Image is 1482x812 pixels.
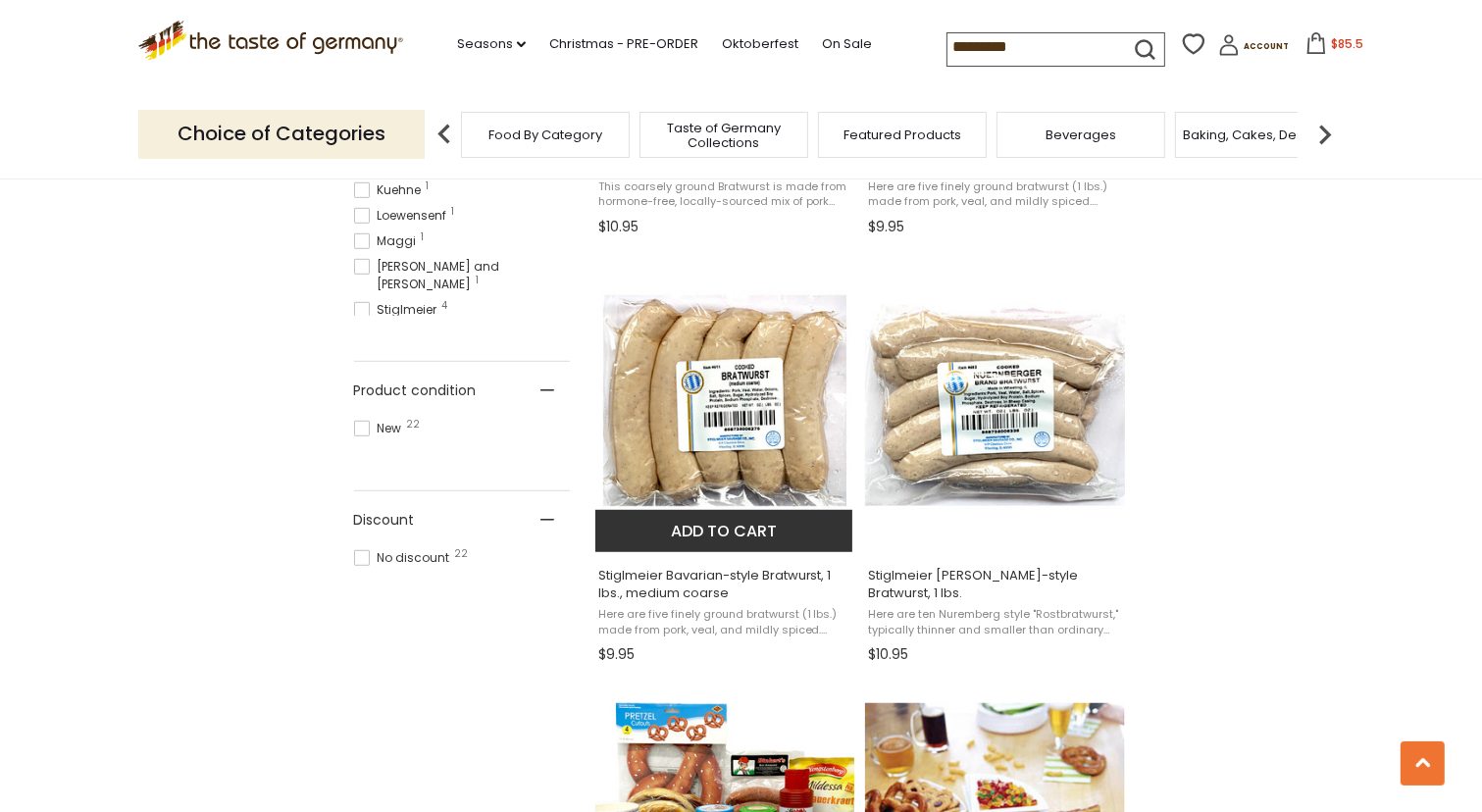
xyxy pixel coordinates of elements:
span: New [354,420,408,437]
a: Food By Category [488,127,602,142]
span: $10.95 [868,644,908,665]
span: Kuehne [354,181,428,199]
span: Stiglmeier Bavarian-style Bratwurst, 1 lbs., medium coarse [598,567,852,602]
span: 4 [442,301,448,311]
a: Seasons [457,33,526,55]
span: $10.95 [598,217,639,237]
span: Discount [354,510,415,531]
a: Stiglmeier Bavarian-style Bratwurst, 1 lbs., medium coarse [595,258,855,670]
span: Loewensenf [354,207,453,225]
span: Here are five finely ground bratwurst (1 lbs.) made from pork, veal, and mildly spiced. From the ... [868,179,1122,210]
span: Stiglmeier [354,301,443,319]
a: Featured Products [843,127,961,142]
a: Stiglmeier Nuernberger-style Bratwurst, 1 lbs. [865,258,1125,670]
a: Oktoberfest [722,33,798,55]
img: Stiglmeier Bavarian-style Bratwurst, 1 lbs., medium coarse [595,276,855,535]
img: next arrow [1305,115,1345,154]
span: 1 [427,181,430,191]
span: Stiglmeier [PERSON_NAME]-style Bratwurst, 1 lbs. [868,567,1122,602]
button: $85.5 [1293,32,1376,62]
button: Add to cart [595,510,853,552]
span: This coarsely ground Bratwurst is made from hormone-free, locally-sourced mix of pork and beef, p... [598,179,852,210]
img: Stiglmeier Nuernberger-style Bratwurst, 1 lbs. [865,276,1125,535]
span: 1 [452,207,455,217]
a: Christmas - PRE-ORDER [549,33,698,55]
span: Here are five finely ground bratwurst (1 lbs.) made from pork, veal, and mildly spiced. From the ... [598,607,852,637]
span: 22 [407,420,421,430]
a: Baking, Cakes, Desserts [1184,127,1336,142]
span: $9.95 [598,644,635,665]
span: $85.5 [1331,35,1363,52]
a: Account [1218,34,1289,63]
a: Taste of Germany Collections [645,121,802,150]
span: Product condition [354,381,477,401]
span: $9.95 [868,217,904,237]
span: Here are ten Nuremberg style "Rostbratwurst," typically thinner and smaller than ordinary bratwur... [868,607,1122,637]
span: Maggi [354,232,423,250]
span: 1 [477,276,480,285]
span: No discount [354,549,456,567]
img: previous arrow [425,115,464,154]
p: Choice of Categories [138,110,425,158]
span: 22 [455,549,469,559]
span: [PERSON_NAME] and [PERSON_NAME] [354,258,570,293]
span: 1 [422,232,425,242]
a: Beverages [1046,127,1116,142]
a: On Sale [822,33,872,55]
span: Account [1244,41,1289,52]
